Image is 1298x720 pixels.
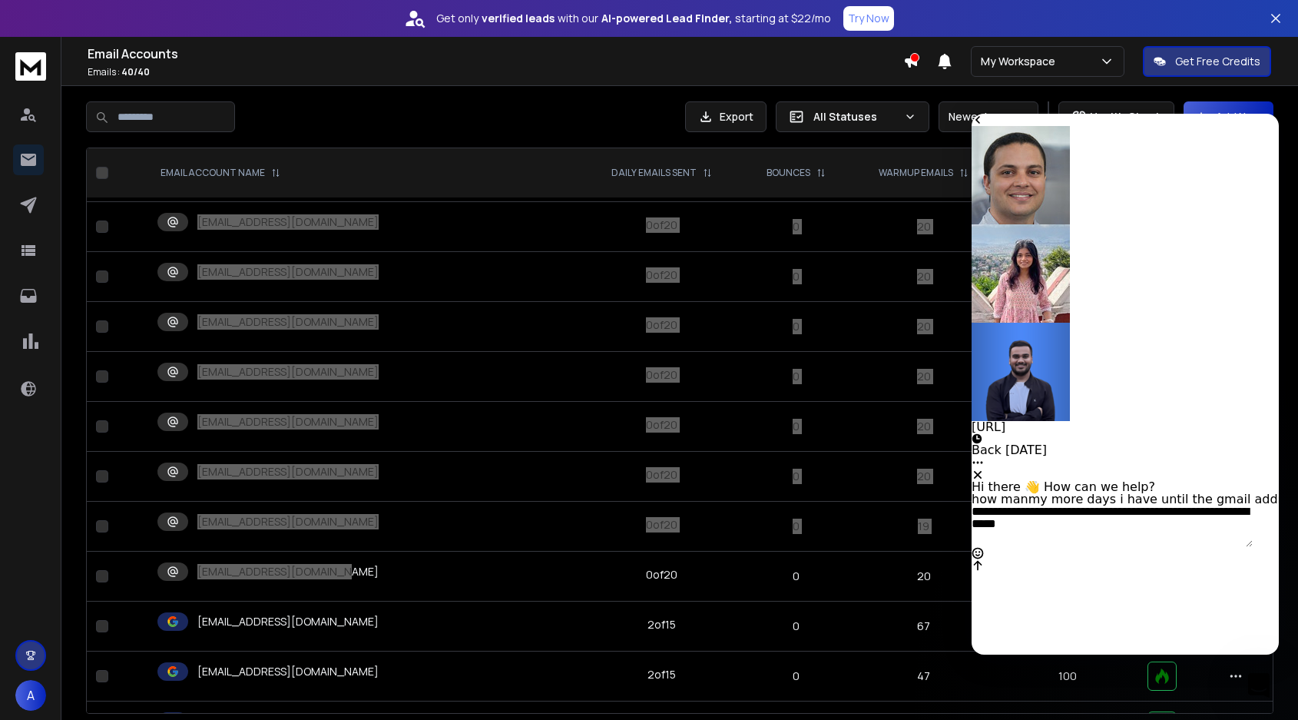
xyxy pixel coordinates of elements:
div: Intercom messenger [6,6,31,49]
button: Export [685,101,767,132]
td: 20 [850,302,998,352]
iframe: Intercom live chat [972,114,1279,655]
p: [EMAIL_ADDRESS][DOMAIN_NAME] [197,414,379,430]
p: [EMAIL_ADDRESS][DOMAIN_NAME] [197,214,379,230]
button: Get Free Credits [1143,46,1271,77]
td: 20 [850,452,998,502]
p: 0 [751,669,840,684]
div: 0 of 20 [646,367,677,383]
strong: verified leads [482,11,555,26]
div: 0 of 20 [646,267,677,283]
div: Intercom [6,6,31,49]
p: 0 [751,369,840,384]
h1: Email Accounts [88,45,903,63]
td: 100 [998,652,1138,702]
p: 0 [751,519,840,534]
p: [EMAIL_ADDRESS][DOMAIN_NAME] [197,314,379,330]
td: 47 [850,652,998,702]
div: 0 of 20 [646,217,677,233]
img: logo [15,52,46,81]
p: [EMAIL_ADDRESS][DOMAIN_NAME] [197,364,379,380]
td: 67 [850,602,998,652]
td: 20 [850,552,998,602]
p: 0 [751,269,840,284]
div: EMAIL ACCOUNT NAME [161,167,280,179]
p: [EMAIL_ADDRESS][DOMAIN_NAME] [197,464,379,479]
p: [EMAIL_ADDRESS][DOMAIN_NAME] [197,664,379,679]
p: 0 [751,569,840,584]
td: 20 [850,202,998,252]
p: 0 [751,419,840,434]
button: Newest [939,101,1038,132]
div: 2 of 15 [647,617,676,632]
button: A [15,680,46,711]
p: [EMAIL_ADDRESS][DOMAIN_NAME] [197,564,379,579]
td: 20 [850,252,998,302]
button: Health Check [1058,101,1174,132]
td: 19 [850,502,998,552]
p: 0 [751,219,840,234]
p: BOUNCES [767,167,810,179]
p: 0 [751,619,840,634]
p: [EMAIL_ADDRESS][DOMAIN_NAME] [197,264,379,280]
p: All Statuses [813,109,898,124]
p: Get only with our starting at $22/mo [436,11,831,26]
p: 0 [751,469,840,484]
div: 0 of 20 [646,417,677,433]
p: WARMUP EMAILS [879,167,953,179]
p: DAILY EMAILS SENT [611,167,697,179]
div: 0 of 20 [646,567,677,582]
p: Health Check [1090,109,1161,124]
td: 20 [850,402,998,452]
div: Close Intercom Messenger [6,6,31,49]
p: Emails : [88,66,903,78]
span: 40 / 40 [121,65,150,78]
button: Add New [1184,101,1273,132]
div: 0 of 20 [646,467,677,483]
div: 0 of 20 [646,517,677,533]
button: Try Now [843,6,894,31]
td: 20 [850,352,998,402]
strong: AI-powered Lead Finder, [601,11,732,26]
p: Try Now [848,11,889,26]
div: 2 of 15 [647,667,676,682]
div: 0 of 20 [646,317,677,333]
p: My Workspace [981,54,1061,69]
p: [EMAIL_ADDRESS][DOMAIN_NAME] [197,614,379,629]
p: [EMAIL_ADDRESS][DOMAIN_NAME] [197,514,379,529]
p: 0 [751,319,840,334]
p: Get Free Credits [1175,54,1260,69]
iframe: Intercom live chat [1242,667,1279,704]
